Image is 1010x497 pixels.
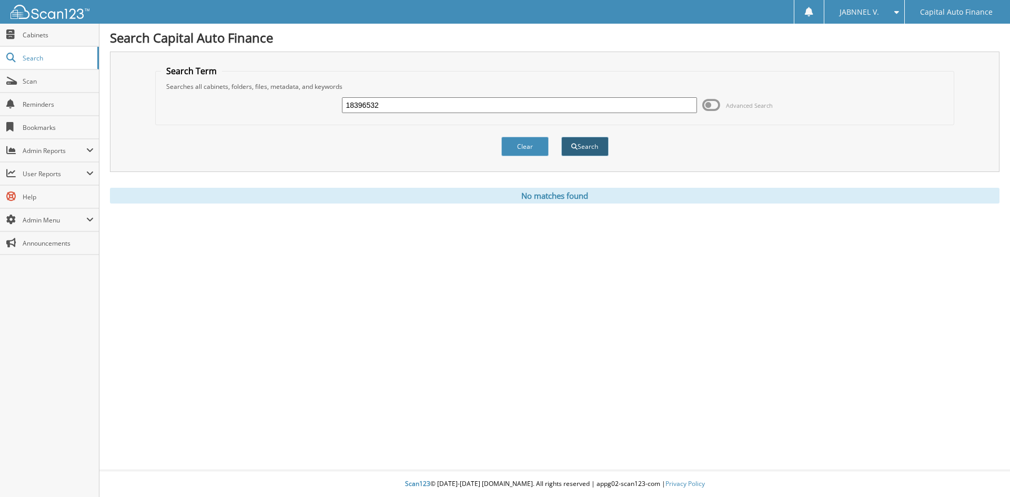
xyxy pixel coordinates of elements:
[23,77,94,86] span: Scan
[726,102,773,109] span: Advanced Search
[110,29,999,46] h1: Search Capital Auto Finance
[23,192,94,201] span: Help
[23,216,86,225] span: Admin Menu
[161,65,222,77] legend: Search Term
[23,146,86,155] span: Admin Reports
[99,471,1010,497] div: © [DATE]-[DATE] [DOMAIN_NAME]. All rights reserved | appg02-scan123-com |
[23,100,94,109] span: Reminders
[23,31,94,39] span: Cabinets
[23,169,86,178] span: User Reports
[110,188,999,204] div: No matches found
[23,54,92,63] span: Search
[665,479,705,488] a: Privacy Policy
[957,447,1010,497] iframe: Chat Widget
[501,137,549,156] button: Clear
[405,479,430,488] span: Scan123
[840,9,879,15] span: JABNNEL V.
[561,137,609,156] button: Search
[23,123,94,132] span: Bookmarks
[23,239,94,248] span: Announcements
[161,82,949,91] div: Searches all cabinets, folders, files, metadata, and keywords
[920,9,993,15] span: Capital Auto Finance
[11,5,89,19] img: scan123-logo-white.svg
